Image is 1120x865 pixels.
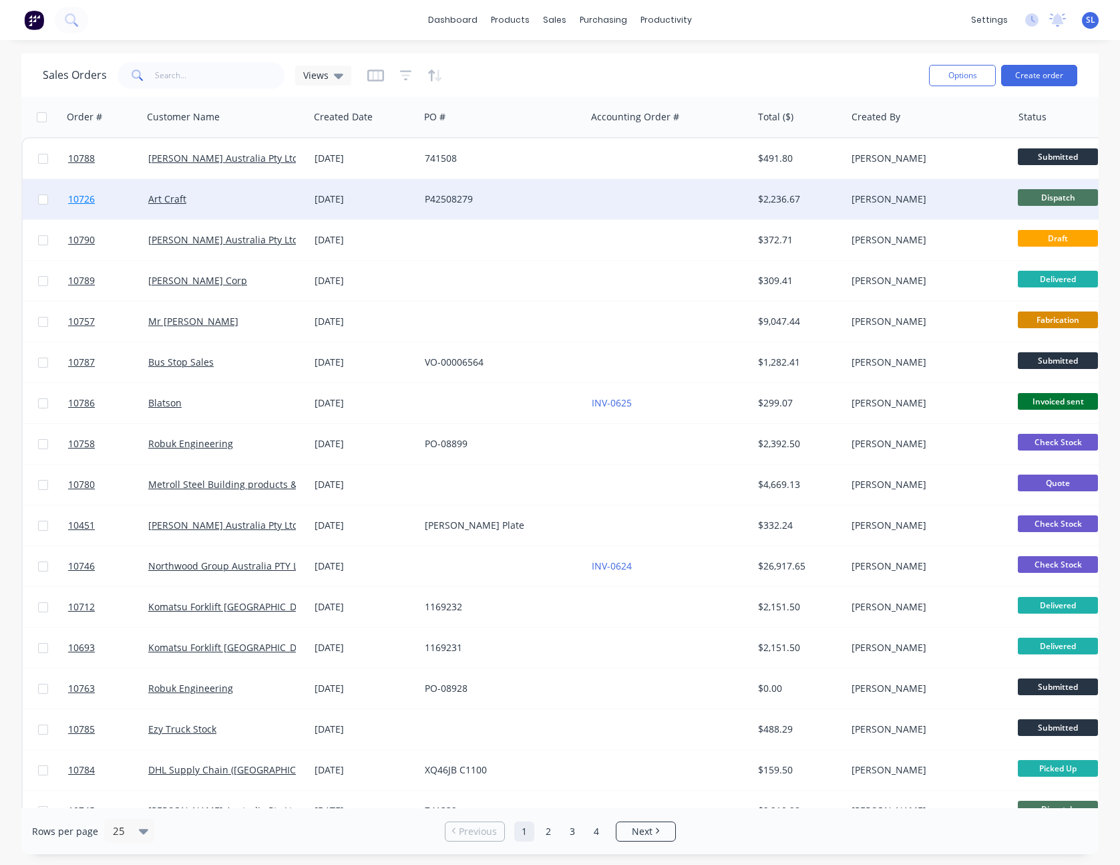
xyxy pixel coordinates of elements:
span: Rows per page [32,825,98,838]
span: Dispatch [1018,189,1098,206]
div: $2,151.50 [758,600,837,614]
div: $1,282.41 [758,356,837,369]
a: Page 4 [586,822,606,842]
div: [DATE] [315,356,414,369]
div: [PERSON_NAME] [852,641,1000,654]
div: purchasing [573,10,634,30]
div: $309.41 [758,274,837,287]
span: 10786 [68,396,95,410]
span: 10787 [68,356,95,369]
div: [DATE] [315,274,414,287]
div: [DATE] [315,193,414,206]
div: PO-08899 [425,437,573,451]
div: 741508 [425,152,573,165]
a: Previous page [445,825,504,838]
span: Previous [459,825,497,838]
div: VO-00006564 [425,356,573,369]
span: Submitted [1018,719,1098,736]
a: Robuk Engineering [148,682,233,695]
div: $491.80 [758,152,837,165]
a: 10693 [68,628,148,668]
a: [PERSON_NAME] Australia Pty Ltd [148,233,299,246]
span: Submitted [1018,678,1098,695]
span: Submitted [1018,148,1098,165]
ul: Pagination [439,822,681,842]
span: Next [632,825,652,838]
div: $2,392.50 [758,437,837,451]
a: 10451 [68,505,148,545]
span: 10726 [68,193,95,206]
a: INV-0624 [592,560,632,572]
a: [PERSON_NAME] Australia Pty Ltd [148,804,299,817]
a: 10790 [68,220,148,260]
div: Order # [67,110,102,124]
div: XQ46JB C1100 [425,763,573,777]
a: 10712 [68,587,148,627]
div: [DATE] [315,763,414,777]
div: [PERSON_NAME] [852,682,1000,695]
div: [DATE] [315,437,414,451]
div: sales [536,10,573,30]
a: Next page [616,825,675,838]
a: 10726 [68,179,148,219]
span: Draft [1018,230,1098,247]
div: [PERSON_NAME] [852,560,1000,573]
span: Submitted [1018,352,1098,369]
a: DHL Supply Chain ([GEOGRAPHIC_DATA]) Pty Lt [148,763,355,776]
div: Total ($) [758,110,793,124]
span: Invoiced sent [1018,393,1098,410]
a: Bus Stop Sales [148,356,214,368]
div: [PERSON_NAME] [852,274,1000,287]
div: productivity [634,10,699,30]
div: [PERSON_NAME] Plate [425,519,573,532]
div: $26,917.65 [758,560,837,573]
div: [PERSON_NAME] [852,396,1000,410]
a: Robuk Engineering [148,437,233,450]
div: $332.24 [758,519,837,532]
a: Ezy Truck Stock [148,723,216,735]
div: $2,236.67 [758,193,837,206]
div: products [484,10,536,30]
span: 10785 [68,723,95,736]
div: [DATE] [315,519,414,532]
span: Delivered [1018,597,1098,614]
a: 10784 [68,750,148,790]
a: [PERSON_NAME] Australia Pty Ltd [148,519,299,531]
a: 10745 [68,791,148,831]
button: Create order [1001,65,1077,86]
span: 10790 [68,233,95,247]
input: Search... [155,62,285,89]
div: $9,047.44 [758,315,837,328]
div: [PERSON_NAME] [852,519,1000,532]
div: [DATE] [315,804,414,818]
span: 10758 [68,437,95,451]
div: Created By [852,110,900,124]
span: 10784 [68,763,95,777]
div: $372.71 [758,233,837,247]
div: $2,210.98 [758,804,837,818]
div: [PERSON_NAME] [852,233,1000,247]
div: PO # [424,110,445,124]
a: Metroll Steel Building products & Solutions [148,478,341,491]
div: [DATE] [315,233,414,247]
a: Page 1 is your current page [514,822,534,842]
div: [PERSON_NAME] [852,723,1000,736]
a: 10788 [68,138,148,178]
div: [DATE] [315,600,414,614]
div: [DATE] [315,478,414,491]
span: 10451 [68,519,95,532]
div: $0.00 [758,682,837,695]
span: Views [303,68,329,82]
a: 10763 [68,668,148,709]
span: 10712 [68,600,95,614]
span: Quote [1018,475,1098,491]
a: Blatson [148,396,182,409]
img: Factory [24,10,44,30]
div: [PERSON_NAME] [852,804,1000,818]
div: [DATE] [315,723,414,736]
a: 10758 [68,424,148,464]
span: Check Stock [1018,515,1098,532]
span: 10763 [68,682,95,695]
a: 10789 [68,261,148,301]
a: 10780 [68,465,148,505]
